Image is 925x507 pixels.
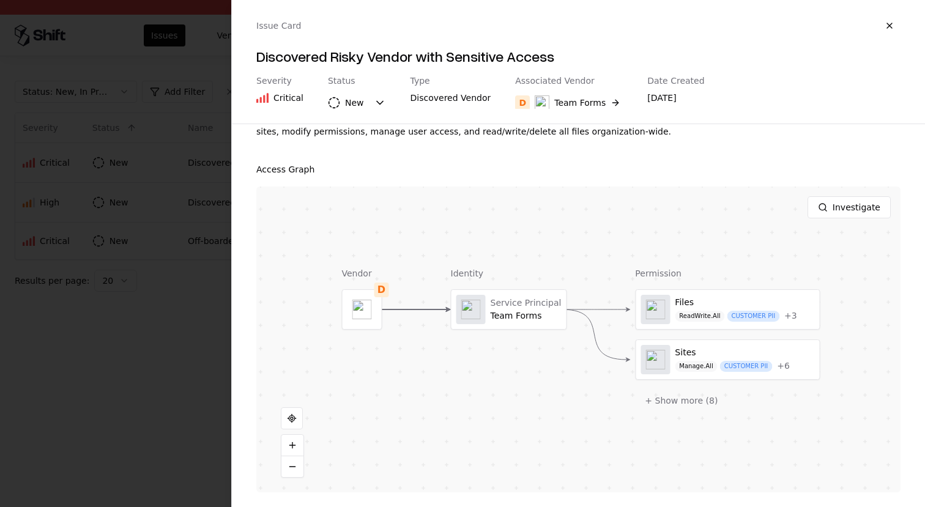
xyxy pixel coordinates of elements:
[491,298,562,309] div: Service Principal
[515,76,623,87] div: Associated Vendor
[720,361,773,372] div: CUSTOMER PII
[635,390,727,412] button: + Show more (8)
[256,46,901,66] h4: Discovered Risky Vendor with Sensitive Access
[342,267,382,279] div: Vendor
[410,76,491,87] div: Type
[451,267,567,279] div: Identity
[777,361,790,372] button: +6
[410,92,491,109] div: Discovered Vendor
[535,95,549,110] img: Team Forms
[727,311,779,322] div: CUSTOMER PII
[784,311,797,322] div: + 3
[273,92,303,104] div: Critical
[675,361,717,372] div: Manage.All
[374,283,389,297] div: D
[256,162,901,177] div: Access Graph
[554,97,606,109] div: Team Forms
[784,311,797,322] button: +3
[345,97,364,109] div: New
[647,76,704,87] div: Date Created
[808,196,891,218] button: Investigate
[515,95,530,110] div: D
[777,361,790,372] div: + 6
[515,92,623,114] button: DTeam Forms
[675,297,797,308] div: Files
[328,76,386,87] div: Status
[256,113,901,147] div: The vendor has been granted full administrative control over [PERSON_NAME]' SharePoint environmen...
[675,311,724,322] div: ReadWrite.All
[256,20,301,32] div: Issue Card
[675,347,790,358] div: Sites
[256,76,303,87] div: Severity
[647,92,704,109] div: [DATE]
[491,298,562,322] div: Team Forms
[635,267,820,279] div: Permission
